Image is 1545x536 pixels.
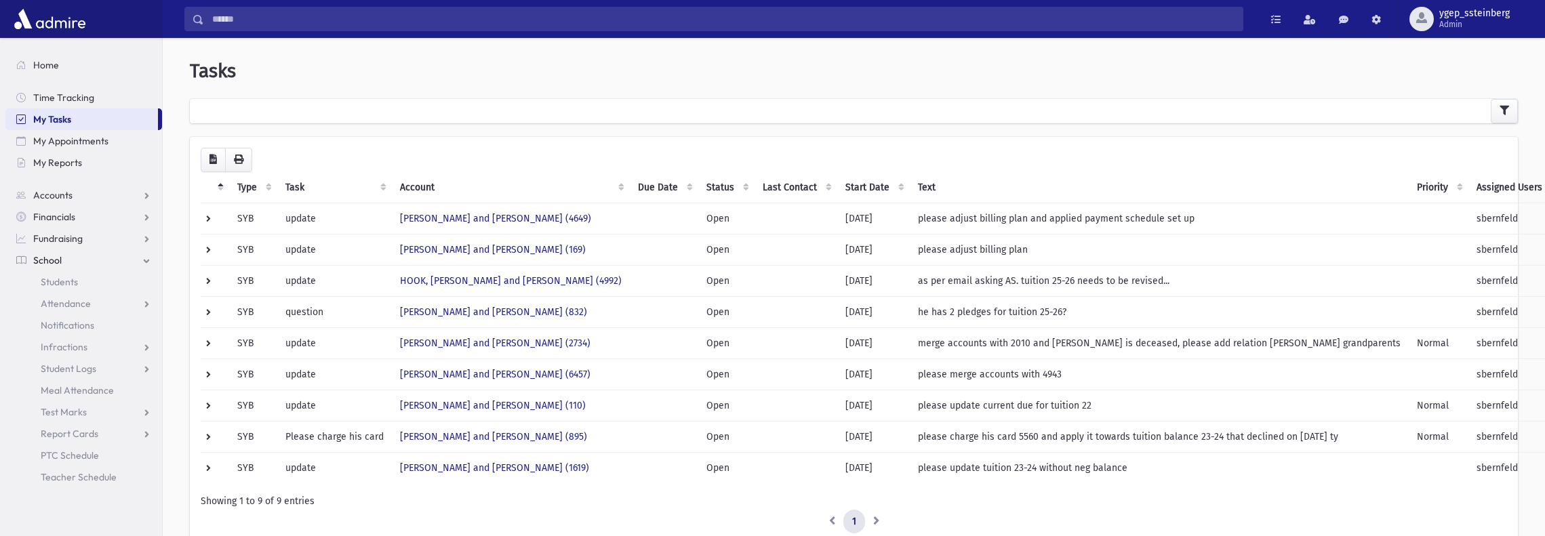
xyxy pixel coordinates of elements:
[837,358,910,390] td: [DATE]
[698,421,755,452] td: Open
[5,401,162,423] a: Test Marks
[1409,172,1468,203] th: Priority: activate to sort column ascending
[5,54,162,76] a: Home
[33,59,59,71] span: Home
[5,379,162,401] a: Meal Attendance
[41,449,99,461] span: PTC Schedule
[910,265,1409,296] td: as per email asking AS. tuition 25-26 needs to be revised...
[837,296,910,327] td: [DATE]
[400,369,590,380] a: [PERSON_NAME] and [PERSON_NAME] (6457)
[400,275,622,287] a: HOOK, [PERSON_NAME] and [PERSON_NAME] (4992)
[400,400,586,411] a: [PERSON_NAME] and [PERSON_NAME] (110)
[5,87,162,108] a: Time Tracking
[225,148,252,172] button: Print
[33,189,73,201] span: Accounts
[837,265,910,296] td: [DATE]
[11,5,89,33] img: AdmirePro
[201,494,1507,508] div: Showing 1 to 9 of 9 entries
[5,130,162,152] a: My Appointments
[229,327,277,358] td: SYB
[5,445,162,466] a: PTC Schedule
[837,234,910,265] td: [DATE]
[33,113,71,125] span: My Tasks
[33,91,94,104] span: Time Tracking
[5,466,162,488] a: Teacher Schedule
[1409,421,1468,452] td: Normal
[698,327,755,358] td: Open
[33,211,75,223] span: Financials
[5,314,162,336] a: Notifications
[229,296,277,327] td: SYB
[5,152,162,173] a: My Reports
[400,244,586,255] a: [PERSON_NAME] and [PERSON_NAME] (169)
[229,203,277,234] td: SYB
[1409,327,1468,358] td: Normal
[910,234,1409,265] td: please adjust billing plan
[277,390,392,421] td: update
[277,421,392,452] td: Please charge his card
[41,471,117,483] span: Teacher Schedule
[910,421,1409,452] td: please charge his card 5560 and apply it towards tuition balance 23-24 that declined on [DATE] ty
[190,60,236,82] span: Tasks
[910,358,1409,390] td: please merge accounts with 4943
[41,428,98,440] span: Report Cards
[204,7,1243,31] input: Search
[5,108,158,130] a: My Tasks
[630,172,698,203] th: Due Date: activate to sort column ascending
[698,234,755,265] td: Open
[41,406,87,418] span: Test Marks
[229,265,277,296] td: SYB
[5,271,162,293] a: Students
[910,203,1409,234] td: please adjust billing plan and applied payment schedule set up
[400,306,587,318] a: [PERSON_NAME] and [PERSON_NAME] (832)
[1409,390,1468,421] td: Normal
[229,358,277,390] td: SYB
[229,234,277,265] td: SYB
[277,234,392,265] td: update
[698,296,755,327] td: Open
[910,172,1409,203] th: Text
[277,327,392,358] td: update
[837,203,910,234] td: [DATE]
[837,421,910,452] td: [DATE]
[33,135,108,147] span: My Appointments
[201,148,226,172] button: CSV
[33,157,82,169] span: My Reports
[229,421,277,452] td: SYB
[755,172,837,203] th: Last Contact: activate to sort column ascending
[5,336,162,358] a: Infractions
[400,462,589,474] a: [PERSON_NAME] and [PERSON_NAME] (1619)
[41,319,94,331] span: Notifications
[33,254,62,266] span: School
[33,232,83,245] span: Fundraising
[41,363,96,375] span: Student Logs
[277,452,392,483] td: update
[5,228,162,249] a: Fundraising
[5,293,162,314] a: Attendance
[400,337,590,349] a: [PERSON_NAME] and [PERSON_NAME] (2734)
[837,172,910,203] th: Start Date: activate to sort column ascending
[698,172,755,203] th: Status: activate to sort column ascending
[229,452,277,483] td: SYB
[837,327,910,358] td: [DATE]
[5,358,162,379] a: Student Logs
[698,265,755,296] td: Open
[400,213,591,224] a: [PERSON_NAME] and [PERSON_NAME] (4649)
[41,384,114,396] span: Meal Attendance
[5,206,162,228] a: Financials
[41,341,87,353] span: Infractions
[400,431,587,442] a: [PERSON_NAME] and [PERSON_NAME] (895)
[5,249,162,271] a: School
[910,327,1409,358] td: merge accounts with 2010 and [PERSON_NAME] is deceased, please add relation [PERSON_NAME] grandpa...
[229,390,277,421] td: SYB
[41,297,91,310] span: Attendance
[5,184,162,206] a: Accounts
[843,510,865,534] a: 1
[837,452,910,483] td: [DATE]
[229,172,277,203] th: Type: activate to sort column ascending
[277,172,392,203] th: Task: activate to sort column ascending
[392,172,630,203] th: Account : activate to sort column ascending
[277,203,392,234] td: update
[277,265,392,296] td: update
[698,390,755,421] td: Open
